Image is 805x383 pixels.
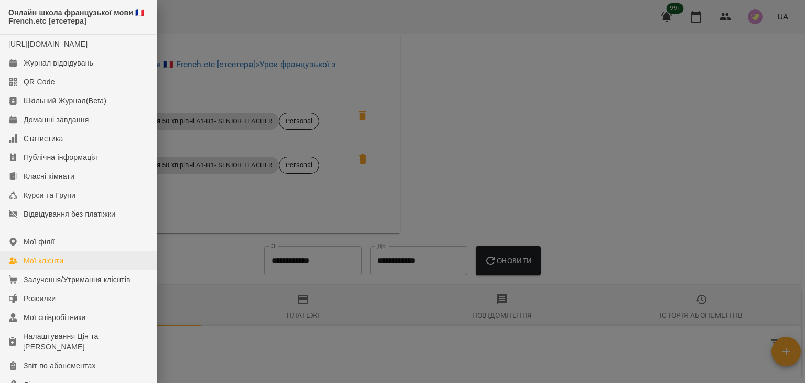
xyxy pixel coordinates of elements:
div: Залучення/Утримання клієнтів [24,274,130,285]
div: Публічна інформація [24,152,97,163]
div: Мої філії [24,237,55,247]
div: Курси та Групи [24,190,75,200]
div: Домашні завдання [24,114,89,125]
div: Мої співробітники [24,312,86,323]
div: Розсилки [24,293,56,304]
div: Шкільний Журнал(Beta) [24,95,106,106]
div: Журнал відвідувань [24,58,93,68]
div: QR Code [24,77,55,87]
div: Звіт по абонементах [24,360,96,371]
div: Відвідування без платіжки [24,209,115,219]
div: Класні кімнати [24,171,74,182]
div: Мої клієнти [24,256,63,266]
div: Статистика [24,133,63,144]
div: Налаштування Цін та [PERSON_NAME] [23,331,148,352]
span: Онлайн школа французької мови 🇫🇷 French.etc [етсетера] [8,8,148,26]
a: [URL][DOMAIN_NAME] [8,40,88,48]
